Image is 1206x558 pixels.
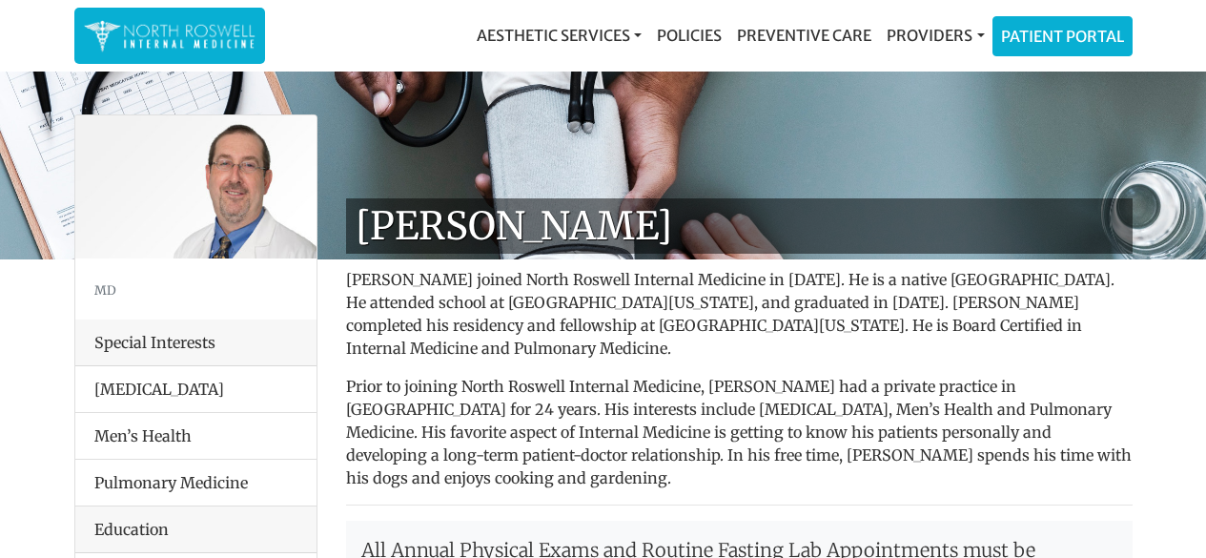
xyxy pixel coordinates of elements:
a: Preventive Care [729,16,879,54]
small: MD [94,282,116,298]
div: Special Interests [75,320,317,366]
img: Dr. George Kanes [75,115,317,258]
p: Prior to joining North Roswell Internal Medicine, [PERSON_NAME] had a private practice in [GEOGRA... [346,375,1133,489]
img: North Roswell Internal Medicine [84,17,256,54]
li: Men’s Health [75,412,317,460]
div: Education [75,506,317,553]
a: Patient Portal [993,17,1132,55]
h1: [PERSON_NAME] [346,198,1133,254]
a: Policies [649,16,729,54]
p: [PERSON_NAME] joined North Roswell Internal Medicine in [DATE]. He is a native [GEOGRAPHIC_DATA].... [346,268,1133,360]
li: [MEDICAL_DATA] [75,366,317,413]
li: Pulmonary Medicine [75,459,317,506]
a: Aesthetic Services [469,16,649,54]
a: Providers [879,16,991,54]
